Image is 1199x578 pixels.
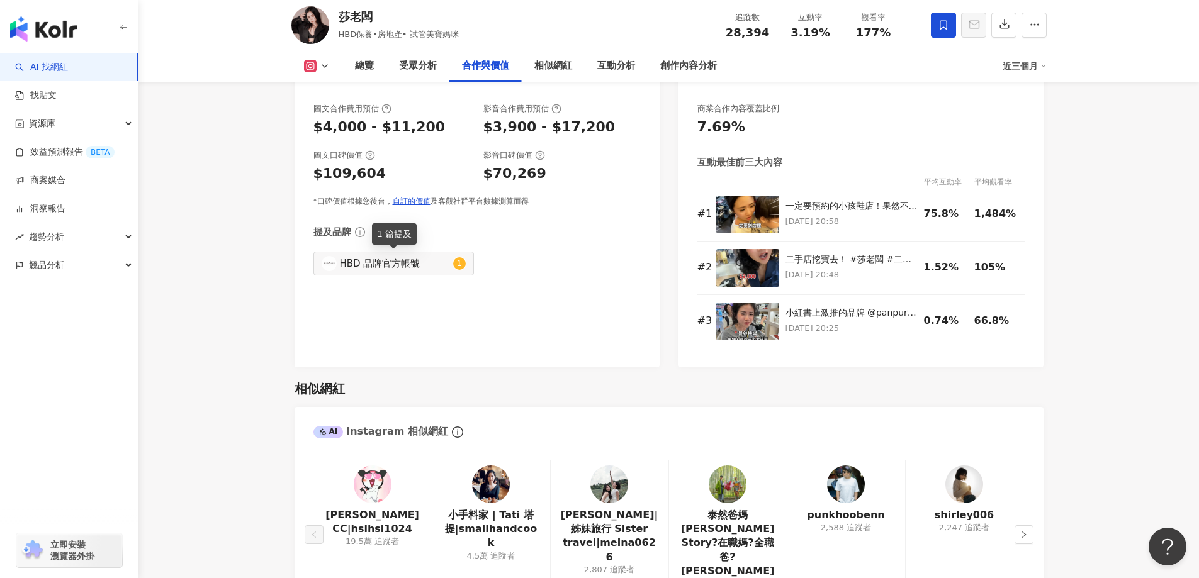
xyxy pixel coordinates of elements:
[339,9,459,25] div: 莎老闆
[945,465,983,503] img: KOL Avatar
[354,465,391,503] img: KOL Avatar
[697,103,779,114] div: 商業合作內容覆蓋比例
[791,26,830,39] span: 3.19%
[324,508,422,536] a: [PERSON_NAME]CC|hsihsi1024
[945,465,983,508] a: KOL Avatar
[442,508,540,550] a: 小手料家 | Tati 塔提|smallhandcook
[974,175,1025,188] div: 平均觀看率
[339,30,459,39] span: HBD保養•房地產• 試管美寶媽咪
[660,58,717,74] div: 創作內容分析
[709,465,746,508] a: KOL Avatar
[354,465,391,508] a: KOL Avatar
[785,321,918,335] p: [DATE] 20:25
[29,223,64,251] span: 趨勢分析
[29,109,55,138] span: 資源庫
[716,303,779,340] img: 小紅書上激推的品牌 @panpuriofficial 大家用過嗎？ #莎老闆 #媽媽 #媽媽日記 #機場 #護膚 #panpuri
[534,58,572,74] div: 相似網紅
[974,260,1018,274] div: 105%
[821,522,871,533] div: 2,588 追蹤者
[313,226,351,239] div: 提及品牌
[974,207,1018,221] div: 1,484%
[322,256,337,271] img: KOL Avatar
[313,196,641,207] div: *口碑價值根據您後台， 及客觀社群平台數據測算而得
[20,540,45,560] img: chrome extension
[939,522,989,533] div: 2,247 追蹤者
[462,58,509,74] div: 合作與價值
[1020,531,1028,538] span: right
[483,103,561,114] div: 影音合作費用預估
[597,58,635,74] div: 互動分析
[372,223,417,245] div: 1 篇提及
[584,564,634,575] div: 2,807 追蹤者
[726,26,769,39] span: 28,394
[313,118,446,137] div: $4,000 - $11,200
[313,103,391,114] div: 圖文合作費用預估
[1149,528,1186,565] iframe: Help Scout Beacon - Open
[453,257,466,270] sup: 1
[561,508,658,565] a: [PERSON_NAME]|姊妹旅行 Sister travel|meina0626
[399,58,437,74] div: 受眾分析
[467,550,515,562] div: 4.5萬 追蹤者
[697,118,745,137] div: 7.69%
[457,259,462,268] span: 1
[313,425,448,438] div: Instagram 相似網紅
[807,508,884,522] a: punkhoobenn
[483,150,545,161] div: 影音口碑價值
[346,536,399,547] div: 19.5萬 追蹤者
[924,314,968,328] div: 0.74%
[785,253,918,266] div: 二手店挖寶去！ #莎老闆 #二手名牌 #媽媽日常
[29,251,64,279] span: 競品分析
[393,197,431,206] a: 自訂的價值
[15,89,57,102] a: 找貼文
[483,164,546,184] div: $70,269
[15,174,65,187] a: 商案媒合
[313,164,386,184] div: $109,604
[697,260,710,274] div: # 2
[472,465,510,508] a: KOL Avatar
[295,380,345,397] div: 相似網紅
[313,426,344,438] div: AI
[355,58,374,74] div: 總覽
[724,11,772,24] div: 追蹤數
[850,11,898,24] div: 觀看率
[974,314,1018,328] div: 66.8%
[716,196,779,233] img: 一定要預約的小孩鞋店！果然不虛此行 #莎老闆 #育兒日記 #育兒分享 #育兒好物
[785,307,918,320] div: 小紅書上激推的品牌 @panpuriofficial 大家用過嗎？ #[PERSON_NAME]老闆 #媽媽 #媽媽日記 #機場 #護膚 #panpuri
[1015,525,1033,544] button: right
[924,175,974,188] div: 平均互動率
[50,539,94,562] span: 立即安裝 瀏覽器外掛
[827,465,865,503] img: KOL Avatar
[313,150,375,161] div: 圖文口碑價值
[827,465,865,508] a: KOL Avatar
[472,465,510,503] img: KOL Avatar
[924,207,968,221] div: 75.8%
[924,260,968,274] div: 1.52%
[305,525,324,544] button: left
[15,233,24,242] span: rise
[697,314,710,328] div: # 3
[450,425,465,440] span: info-circle
[340,257,450,270] div: HBD 品牌官方帳號
[697,207,710,221] div: # 1
[935,508,994,522] a: shirley006
[483,118,616,137] div: $3,900 - $17,200
[1003,56,1047,76] div: 近三個月
[590,465,628,503] img: KOL Avatar
[10,16,77,42] img: logo
[856,26,891,39] span: 177%
[787,11,835,24] div: 互動率
[785,268,918,282] p: [DATE] 20:48
[709,465,746,503] img: KOL Avatar
[291,6,329,44] img: KOL Avatar
[16,533,122,567] a: chrome extension立即安裝 瀏覽器外掛
[15,146,115,158] a: 效益預測報告BETA
[785,214,918,228] p: [DATE] 20:58
[353,225,367,239] span: info-circle
[15,61,68,74] a: searchAI 找網紅
[785,200,918,213] div: 一定要預約的小孩鞋店！果然不虛此行 #[PERSON_NAME]老闆 #育兒日記 #育兒分享 #育兒好物
[697,156,782,169] div: 互動最佳前三大內容
[716,249,779,287] img: 二手店挖寶去！ #莎老闆 #二手名牌 #媽媽日常
[15,203,65,215] a: 洞察報告
[590,465,628,508] a: KOL Avatar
